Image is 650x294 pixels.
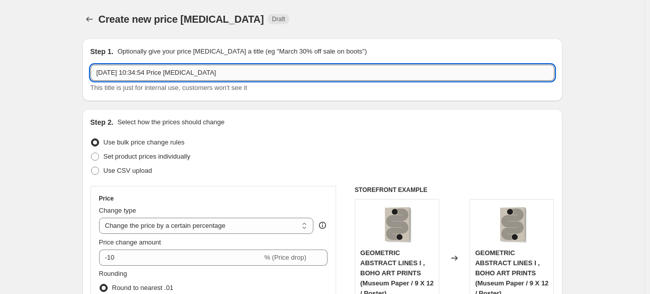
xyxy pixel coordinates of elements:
h3: Price [99,194,114,203]
span: Set product prices individually [104,153,191,160]
span: Round to nearest .01 [112,284,173,291]
span: Rounding [99,270,127,277]
img: gallerywrap-resized_212f066c-7c3d-4415-9b16-553eb73bee29_80x.jpg [492,205,532,245]
span: Use bulk price change rules [104,138,184,146]
h2: Step 1. [90,46,114,57]
p: Select how the prices should change [117,117,224,127]
span: Create new price [MEDICAL_DATA] [99,14,264,25]
span: Price change amount [99,238,161,246]
span: Use CSV upload [104,167,152,174]
input: 30% off holiday sale [90,65,554,81]
p: Optionally give your price [MEDICAL_DATA] a title (eg "March 30% off sale on boots") [117,46,366,57]
span: This title is just for internal use, customers won't see it [90,84,247,91]
img: gallerywrap-resized_212f066c-7c3d-4415-9b16-553eb73bee29_80x.jpg [377,205,417,245]
h2: Step 2. [90,117,114,127]
span: Draft [272,15,285,23]
span: Change type [99,207,136,214]
div: help [317,220,328,230]
input: -15 [99,250,262,266]
h6: STOREFRONT EXAMPLE [355,186,554,194]
span: % (Price drop) [264,254,306,261]
button: Price change jobs [82,12,97,26]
